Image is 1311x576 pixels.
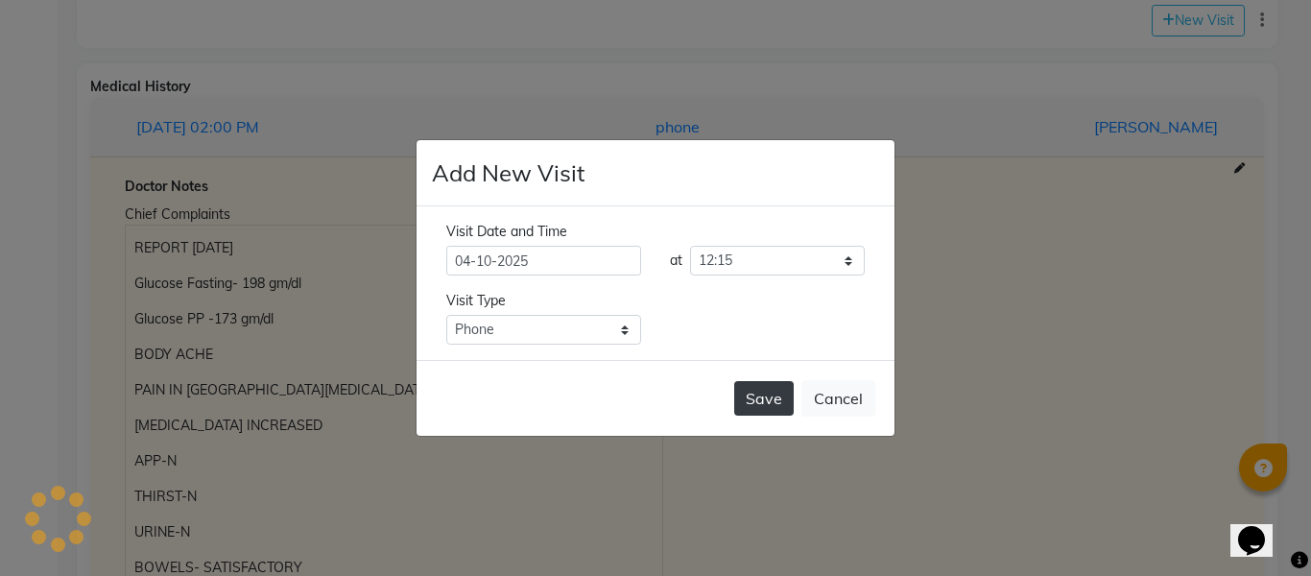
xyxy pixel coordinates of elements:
[446,222,865,242] div: Visit Date and Time
[734,381,794,416] button: Save
[1230,499,1292,557] iframe: chat widget
[670,251,682,271] div: at
[432,156,584,190] h4: Add New Visit
[446,246,641,276] input: select date
[801,380,875,417] button: Cancel
[446,291,865,311] div: Visit Type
